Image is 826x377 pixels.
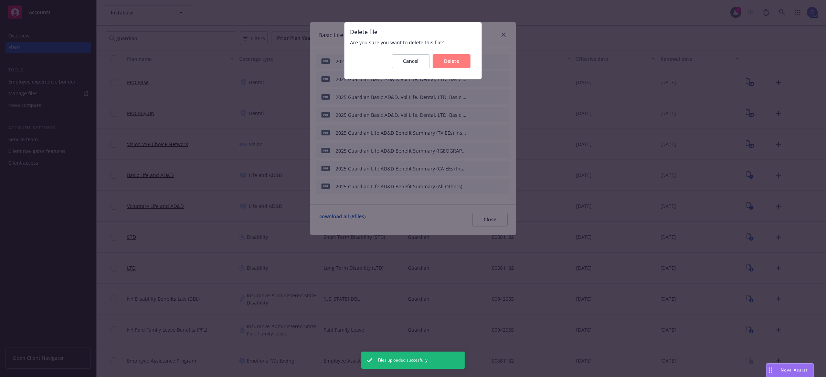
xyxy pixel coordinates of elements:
span: Are you sure you want to delete this file? [350,39,476,46]
span: Delete [444,58,459,64]
div: Drag to move [766,364,775,377]
span: Nova Assist [781,367,808,373]
button: Cancel [392,54,430,68]
span: Cancel [403,58,419,64]
span: Files uploaded succesfully... [378,357,431,363]
span: Delete file [350,28,476,36]
button: Delete [433,54,470,68]
button: Nova Assist [766,363,814,377]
